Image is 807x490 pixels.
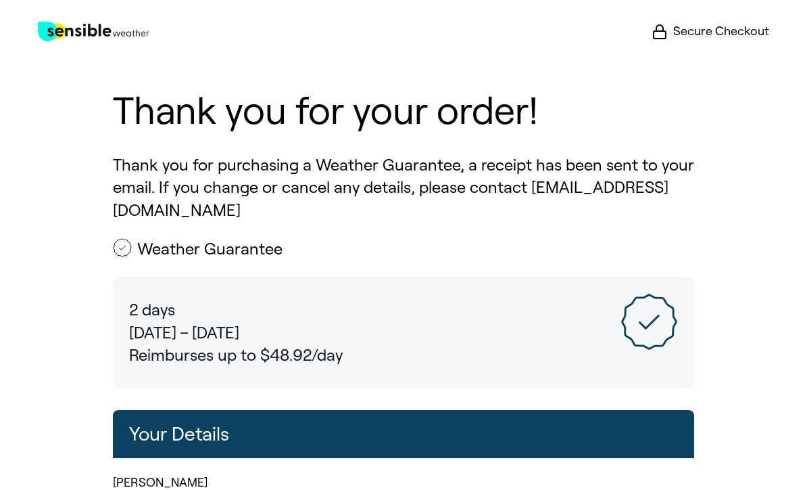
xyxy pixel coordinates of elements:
[673,23,769,40] span: Secure Checkout
[129,344,678,367] p: Reimburses up to $48.92/day
[113,90,694,132] h1: Thank you for your order!
[137,238,283,261] h2: Weather Guarantee
[113,410,694,458] h2: Your Details
[129,321,678,344] p: [DATE] – [DATE]
[113,154,694,222] p: Thank you for purchasing a Weather Guarantee, a receipt has been sent to your email. If you chang...
[129,298,678,321] p: 2 days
